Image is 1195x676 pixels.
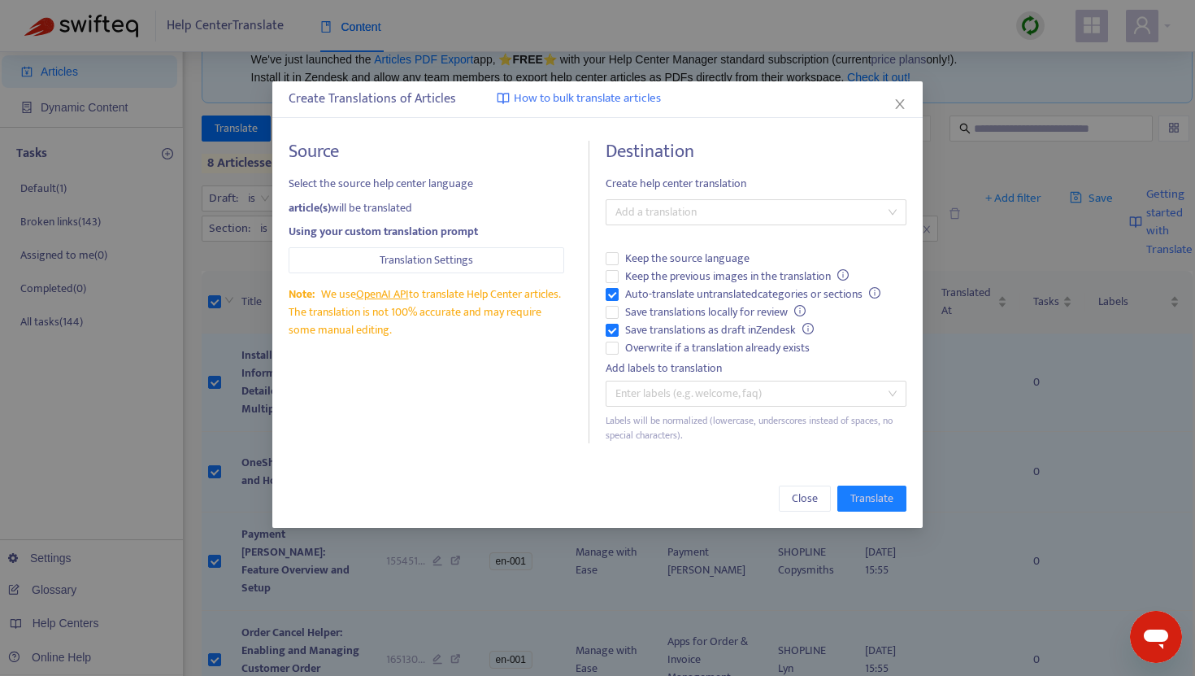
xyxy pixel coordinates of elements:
button: Translate [837,486,906,512]
span: close [893,98,906,111]
div: We use to translate Help Center articles. The translation is not 100% accurate and may require so... [289,286,564,339]
span: Create help center translation [606,175,906,193]
span: How to bulk translate articles [514,89,661,108]
a: OpenAI API [356,285,409,303]
div: will be translated [289,199,564,217]
iframe: メッセージングウィンドウを開くボタン [1130,611,1182,663]
div: Add labels to translation [606,360,906,377]
span: info-circle [794,305,806,316]
button: Close [891,95,909,113]
span: Overwrite if a translation already exists [619,339,816,357]
span: info-circle [837,269,849,281]
div: Create Translations of Articles [289,89,906,109]
a: How to bulk translate articles [497,89,661,108]
h4: Source [289,141,564,163]
span: Keep the source language [619,250,756,268]
span: Save translations locally for review [619,303,812,321]
h4: Destination [606,141,906,163]
span: info-circle [802,323,814,334]
img: image-link [497,92,510,105]
span: Select the source help center language [289,175,564,193]
span: Note: [289,285,315,303]
div: Using your custom translation prompt [289,223,564,241]
button: Close [779,486,831,512]
span: Keep the previous images in the translation [619,268,855,286]
span: info-circle [869,287,880,299]
span: Auto-translate untranslated categories or sections [619,286,887,303]
strong: article(s) [289,198,331,217]
span: Translation Settings [380,251,473,269]
span: Close [792,490,818,508]
button: Translation Settings [289,247,564,273]
span: Save translations as draft in Zendesk [619,321,820,339]
div: Labels will be normalized (lowercase, underscores instead of spaces, no special characters). [606,413,906,444]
